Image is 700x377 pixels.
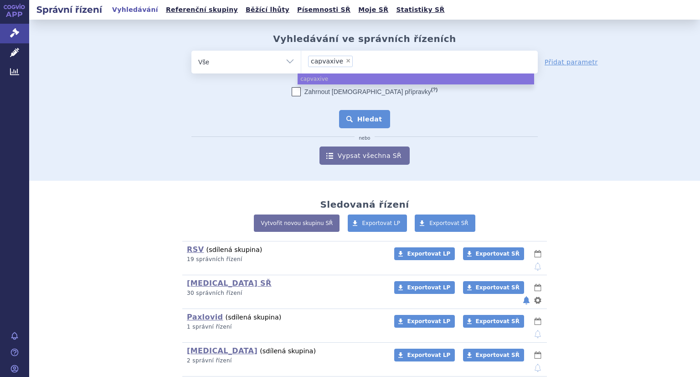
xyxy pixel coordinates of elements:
[226,314,282,321] span: (sdílená skupina)
[415,215,475,232] a: Exportovat SŘ
[273,33,456,44] h2: Vyhledávání ve správních řízeních
[533,316,542,327] button: lhůty
[319,147,410,165] a: Vypsat všechna SŘ
[533,362,542,373] button: notifikace
[393,4,447,16] a: Statistiky SŘ
[187,357,382,365] p: 2 správní řízení
[345,58,351,63] span: ×
[394,281,455,294] a: Exportovat LP
[362,220,401,226] span: Exportovat LP
[522,295,531,306] button: notifikace
[187,313,223,321] a: Paxlovid
[187,245,204,254] a: RSV
[260,347,316,355] span: (sdílená skupina)
[463,247,524,260] a: Exportovat SŘ
[254,215,340,232] a: Vytvořit novou skupinu SŘ
[394,349,455,361] a: Exportovat LP
[476,318,520,325] span: Exportovat SŘ
[311,58,343,64] span: capvaxive
[348,215,407,232] a: Exportovat LP
[463,349,524,361] a: Exportovat SŘ
[545,58,598,67] a: Přidat parametr
[109,4,161,16] a: Vyhledávání
[394,315,455,328] a: Exportovat LP
[187,346,257,355] a: [MEDICAL_DATA]
[187,279,272,288] a: [MEDICAL_DATA] SŘ
[407,251,450,257] span: Exportovat LP
[355,136,375,141] i: nebo
[476,284,520,291] span: Exportovat SŘ
[533,282,542,293] button: lhůty
[163,4,241,16] a: Referenční skupiny
[429,220,468,226] span: Exportovat SŘ
[320,199,409,210] h2: Sledovaná řízení
[407,318,450,325] span: Exportovat LP
[294,4,353,16] a: Písemnosti SŘ
[463,281,524,294] a: Exportovat SŘ
[407,284,450,291] span: Exportovat LP
[29,3,109,16] h2: Správní řízení
[533,261,542,272] button: notifikace
[533,350,542,361] button: lhůty
[292,87,437,96] label: Zahrnout [DEMOGRAPHIC_DATA] přípravky
[187,323,382,331] p: 1 správní řízení
[476,251,520,257] span: Exportovat SŘ
[533,248,542,259] button: lhůty
[463,315,524,328] a: Exportovat SŘ
[187,289,382,297] p: 30 správních řízení
[407,352,450,358] span: Exportovat LP
[476,352,520,358] span: Exportovat SŘ
[355,4,391,16] a: Moje SŘ
[431,87,437,93] abbr: (?)
[339,110,391,128] button: Hledat
[187,256,382,263] p: 19 správních řízení
[533,329,542,340] button: notifikace
[355,55,403,67] input: capvaxive
[394,247,455,260] a: Exportovat LP
[533,295,542,306] button: nastavení
[206,246,262,253] span: (sdílená skupina)
[243,4,292,16] a: Běžící lhůty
